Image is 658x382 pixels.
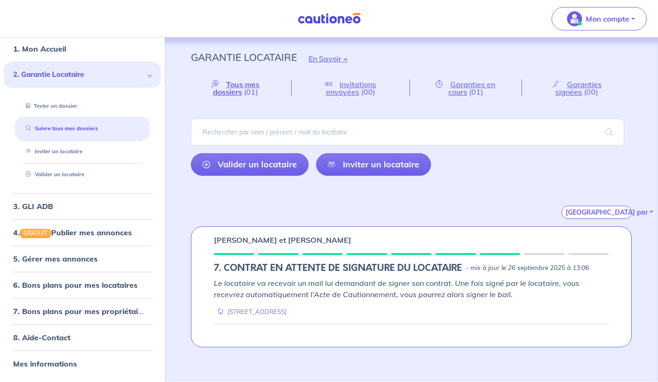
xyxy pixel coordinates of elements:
[13,280,137,290] a: 6. Bons plans pour mes locataires
[292,80,409,96] a: Invitations envoyées(00)
[244,87,258,97] span: (01)
[469,87,483,97] span: (01)
[522,80,632,96] a: Garanties signées(00)
[4,62,161,88] div: 2. Garantie Locataire
[448,80,496,97] span: Garanties en cours
[15,167,150,182] div: Valider un locataire
[13,202,53,211] a: 3. GLI ADB
[294,13,364,24] img: Cautioneo
[13,69,144,80] span: 2. Garantie Locataire
[191,119,624,146] input: Rechercher par nom / prénom / mail du locataire
[4,197,161,216] div: 3. GLI ADB
[22,171,84,178] a: Valider un locataire
[555,80,602,97] span: Garanties signées
[191,153,309,176] a: Valider un locataire
[15,98,150,114] div: Tester un dossier
[584,87,598,97] span: (00)
[214,262,609,274] div: state: SIGNING-CONTRACT-IN-PROGRESS, Context: ,IS-GL-CAUTION
[213,80,260,97] span: Tous mes dossiers
[22,125,98,132] a: Suivre tous mes dossiers
[552,7,647,30] button: illu_account_valid_menu.svgMon compte
[214,234,351,246] p: [PERSON_NAME] et [PERSON_NAME]
[13,307,149,316] a: 7. Bons plans pour mes propriétaires
[13,359,77,368] a: Mes informations
[15,121,150,136] div: Suivre tous mes dossiers
[4,328,161,347] div: 8. Aide-Contact
[410,80,522,96] a: Garanties en cours(01)
[561,206,632,219] button: [GEOGRAPHIC_DATA] par
[22,103,77,109] a: Tester un dossier
[4,354,161,373] div: Mes informations
[594,119,624,145] span: search
[15,144,150,159] div: Inviter un locataire
[4,302,161,321] div: 7. Bons plans pour mes propriétaires
[567,11,582,26] img: illu_account_valid_menu.svg
[4,276,161,294] div: 6. Bons plans pour mes locataires
[13,254,98,263] a: 5. Gérer mes annonces
[326,80,377,97] span: Invitations envoyées
[13,44,66,53] a: 1. Mon Accueil
[361,87,375,97] span: (00)
[4,249,161,268] div: 5. Gérer mes annonces
[22,148,83,155] a: Inviter un locataire
[214,307,287,316] div: [STREET_ADDRESS]
[191,80,291,96] a: Tous mes dossiers(01)
[297,45,360,72] button: En Savoir +
[13,333,70,342] a: 8. Aide-Contact
[214,262,462,274] h5: 7. CONTRAT EN ATTENTE DE SIGNATURE DU LOCATAIRE
[316,153,431,176] a: Inviter un locataire
[4,39,161,58] div: 1. Mon Accueil
[214,278,579,299] em: Le locataire va recevoir un mail lui demandant de signer son contrat. Une fois signé par le locat...
[466,263,589,273] p: - mis à jour le 26 septembre 2025 à 13:06
[4,223,161,242] div: 4.GRATUITPublier mes annonces
[586,13,629,24] p: Mon compte
[191,49,297,66] p: Garantie Locataire
[13,228,132,237] a: 4.GRATUITPublier mes annonces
